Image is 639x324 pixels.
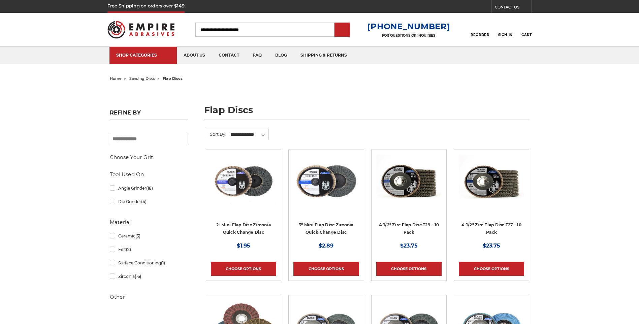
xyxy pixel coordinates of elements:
[110,230,188,242] a: Ceramic(3)
[498,33,513,37] span: Sign In
[177,47,212,64] a: about us
[246,47,268,64] a: faq
[161,260,165,265] span: (1)
[294,47,354,64] a: shipping & returns
[110,170,188,179] h5: Tool Used On
[110,109,188,120] h5: Refine by
[110,218,188,226] h5: Material
[110,182,188,194] a: Angle Grinder(18)
[376,262,442,276] a: Choose Options
[336,23,349,37] input: Submit
[459,155,524,208] img: Black Hawk 4-1/2" x 7/8" Flap Disc Type 27 - 10 Pack
[110,244,188,255] a: Felt(2)
[521,33,532,37] span: Cart
[483,242,500,249] span: $23.75
[319,242,333,249] span: $2.89
[107,17,175,43] img: Empire Abrasives
[268,47,294,64] a: blog
[135,233,140,238] span: (3)
[367,33,450,38] p: FOR QUESTIONS OR INQUIRIES
[126,247,131,252] span: (2)
[135,274,141,279] span: (16)
[110,257,188,269] a: Surface Conditioning(1)
[400,242,418,249] span: $23.75
[116,53,170,58] div: SHOP CATEGORIES
[206,129,226,139] label: Sort By:
[471,33,489,37] span: Reorder
[211,155,276,241] a: Black Hawk Abrasives 2-inch Zirconia Flap Disc with 60 Grit Zirconia for Smooth Finishing
[293,155,359,208] img: BHA 3" Quick Change 60 Grit Flap Disc for Fine Grinding and Finishing
[211,155,276,208] img: Black Hawk Abrasives 2-inch Zirconia Flap Disc with 60 Grit Zirconia for Smooth Finishing
[110,196,188,207] a: Die Grinder(4)
[495,3,532,13] a: CONTACT US
[204,105,530,120] h1: flap discs
[141,199,147,204] span: (4)
[110,293,188,301] h5: Other
[376,155,442,208] img: 4.5" Black Hawk Zirconia Flap Disc 10 Pack
[293,155,359,241] a: BHA 3" Quick Change 60 Grit Flap Disc for Fine Grinding and Finishing
[471,22,489,37] a: Reorder
[293,262,359,276] a: Choose Options
[376,155,442,241] a: 4.5" Black Hawk Zirconia Flap Disc 10 Pack
[367,22,450,31] a: [PHONE_NUMBER]
[110,76,122,81] a: home
[110,153,188,161] h5: Choose Your Grit
[229,130,268,140] select: Sort By:
[459,262,524,276] a: Choose Options
[163,76,183,81] span: flap discs
[237,242,250,249] span: $1.95
[146,186,153,191] span: (18)
[521,22,532,37] a: Cart
[129,76,155,81] a: sanding discs
[459,155,524,241] a: Black Hawk 4-1/2" x 7/8" Flap Disc Type 27 - 10 Pack
[212,47,246,64] a: contact
[211,262,276,276] a: Choose Options
[110,270,188,282] a: Zirconia(16)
